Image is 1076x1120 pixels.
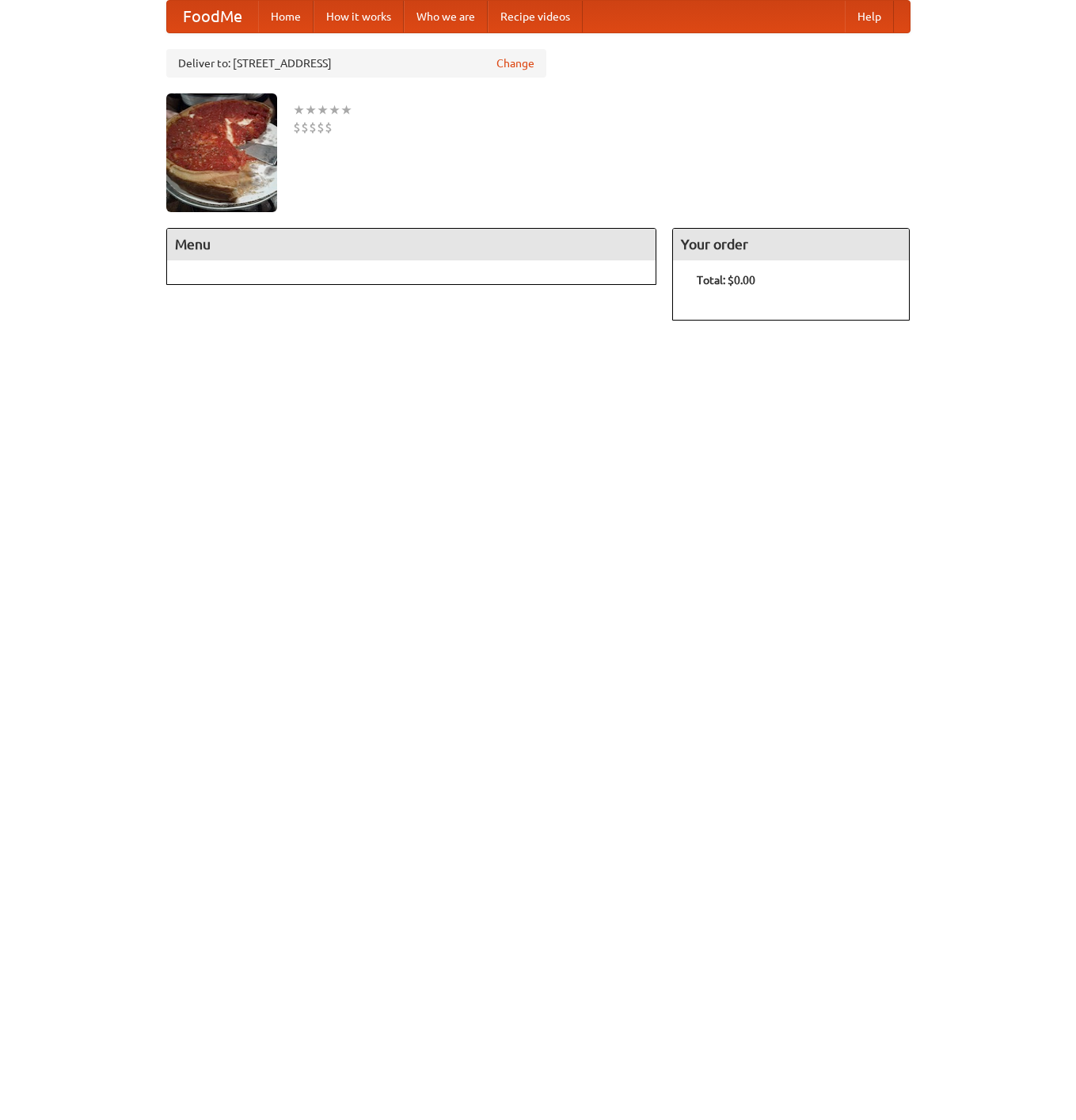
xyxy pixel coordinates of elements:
div: Deliver to: [STREET_ADDRESS] [166,49,546,78]
li: $ [317,119,325,136]
h4: Your order [673,229,909,260]
li: $ [325,119,333,136]
li: ★ [340,101,352,119]
li: ★ [317,101,329,119]
li: $ [293,119,301,136]
a: How it works [314,1,404,32]
b: Total: $0.00 [697,274,755,287]
li: $ [301,119,309,136]
a: Help [845,1,894,32]
h4: Menu [167,229,656,260]
img: angular.jpg [166,93,277,212]
li: $ [309,119,317,136]
li: ★ [329,101,340,119]
a: Recipe videos [488,1,583,32]
a: FoodMe [167,1,258,32]
li: ★ [305,101,317,119]
li: ★ [293,101,305,119]
a: Change [496,55,534,71]
a: Who we are [404,1,488,32]
a: Home [258,1,314,32]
